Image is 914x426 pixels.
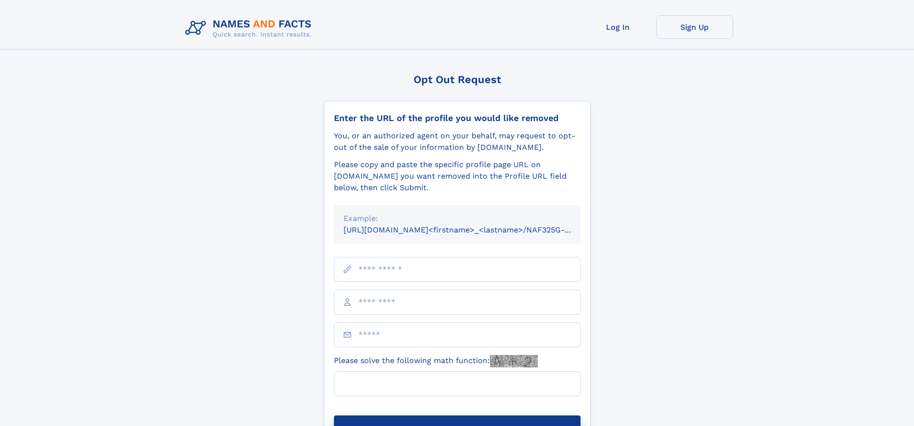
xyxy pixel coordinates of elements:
[334,159,581,194] div: Please copy and paste the specific profile page URL on [DOMAIN_NAME] you want removed into the Pr...
[334,113,581,123] div: Enter the URL of the profile you would like removed
[181,15,320,41] img: Logo Names and Facts
[324,73,591,85] div: Opt Out Request
[334,355,538,367] label: Please solve the following math function:
[580,15,656,39] a: Log In
[656,15,733,39] a: Sign Up
[344,225,599,234] small: [URL][DOMAIN_NAME]<firstname>_<lastname>/NAF325G-xxxxxxxx
[344,213,571,224] div: Example:
[334,130,581,153] div: You, or an authorized agent on your behalf, may request to opt-out of the sale of your informatio...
